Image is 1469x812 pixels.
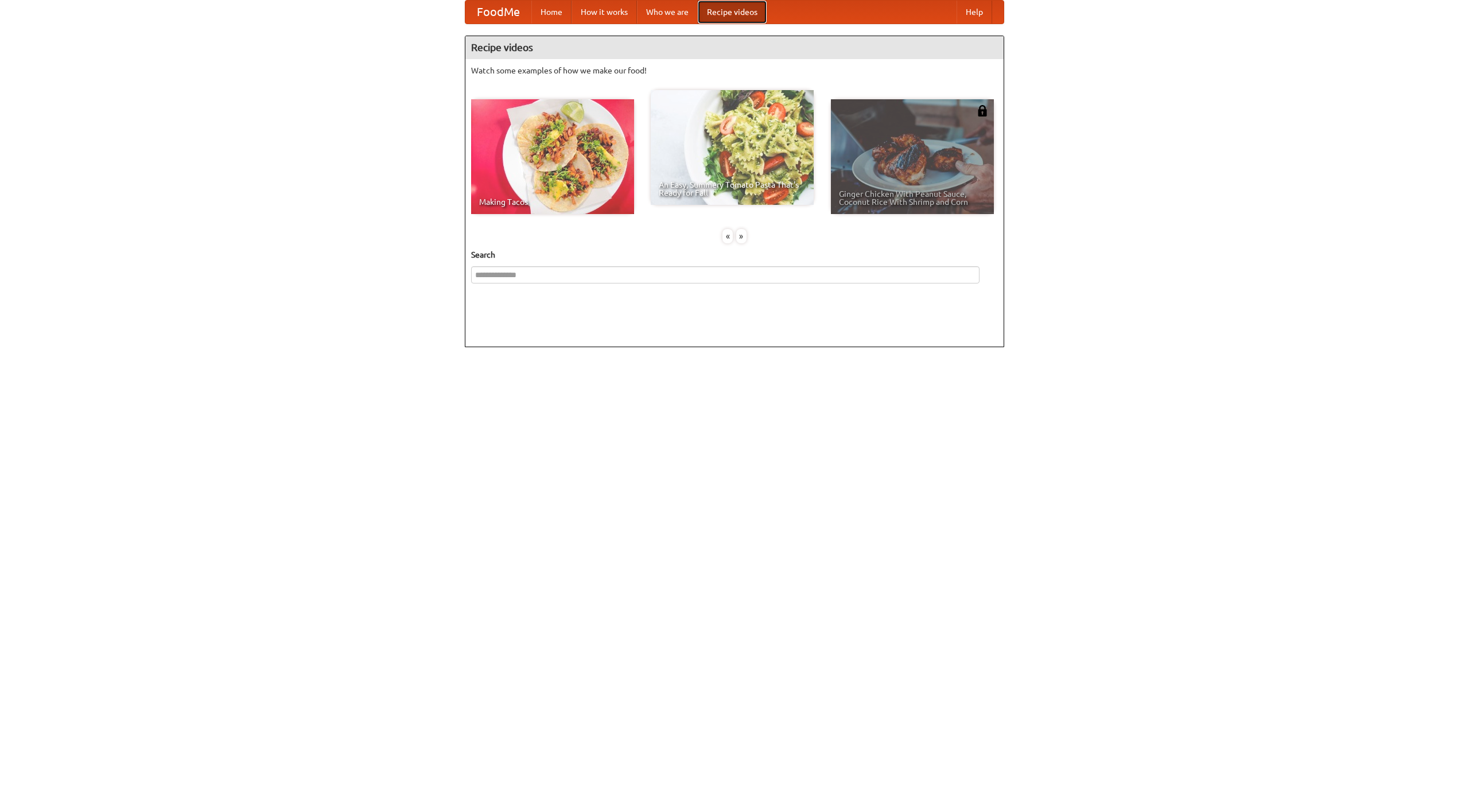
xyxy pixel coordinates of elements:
h4: Recipe videos [465,36,1004,59]
a: Home [531,1,572,24]
a: How it works [572,1,637,24]
img: 483408.png [977,105,988,116]
h5: Search [471,249,998,261]
div: » [736,229,747,243]
a: An Easy, Summery Tomato Pasta That's Ready for Fall [651,90,814,205]
a: Recipe videos [698,1,767,24]
span: An Easy, Summery Tomato Pasta That's Ready for Fall [659,181,806,197]
span: Making Tacos [479,198,626,206]
div: « [722,229,733,243]
a: Who we are [637,1,698,24]
a: Help [957,1,992,24]
a: FoodMe [465,1,531,24]
a: Making Tacos [471,99,634,214]
p: Watch some examples of how we make our food! [471,65,998,76]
